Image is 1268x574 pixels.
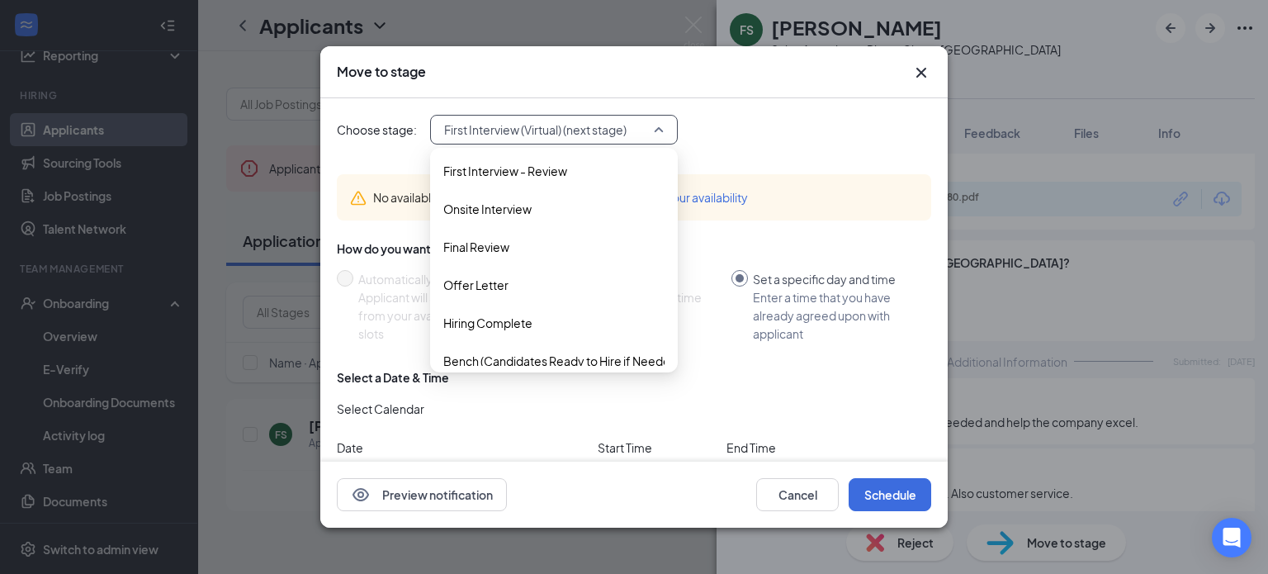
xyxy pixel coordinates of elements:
[443,200,532,218] span: Onsite Interview
[443,162,567,180] span: First Interview - Review
[1212,518,1251,557] div: Open Intercom Messenger
[753,270,918,288] div: Set a specific day and time
[641,188,748,206] button: Add your availability
[350,190,367,206] svg: Warning
[337,478,507,511] button: EyePreview notification
[443,238,509,256] span: Final Review
[337,400,424,418] span: Select Calendar
[443,352,681,370] span: Bench (Candidates Ready to Hire if Needed)
[911,63,931,83] button: Close
[444,117,627,142] span: First Interview (Virtual) (next stage)
[849,478,931,511] button: Schedule
[358,288,488,343] div: Applicant will select from your available time slots
[443,314,532,332] span: Hiring Complete
[337,439,584,457] span: Date
[337,369,449,386] div: Select a Date & Time
[337,121,417,139] span: Choose stage:
[911,63,931,83] svg: Cross
[756,478,839,511] button: Cancel
[337,240,931,257] div: How do you want to schedule time with the applicant?
[443,276,509,294] span: Offer Letter
[337,63,426,81] h3: Move to stage
[598,439,713,457] span: Start Time
[753,288,918,343] div: Enter a time that you have already agreed upon with applicant
[373,188,918,206] div: No available time slots to automatically schedule.
[358,270,488,288] div: Automatically
[726,439,842,457] span: End Time
[351,485,371,505] svg: Eye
